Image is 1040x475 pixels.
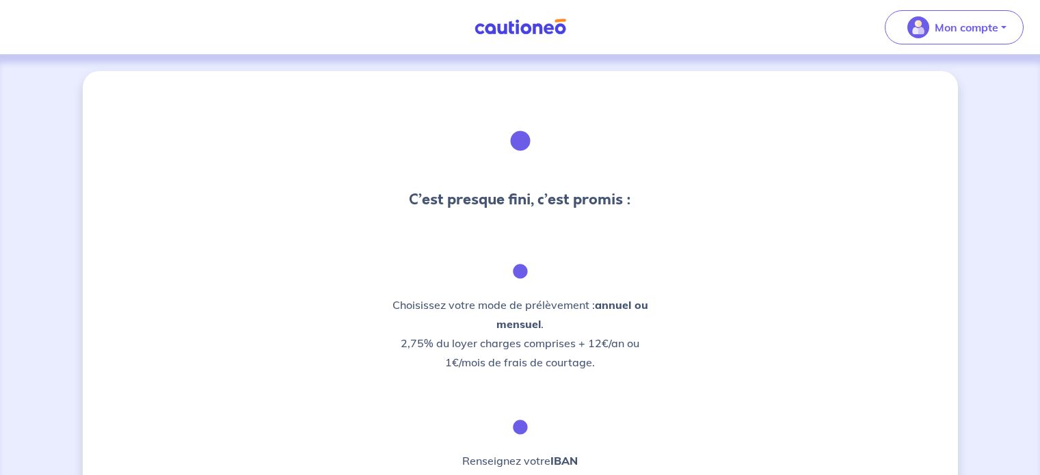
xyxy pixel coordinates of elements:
button: illu_account_valid_menu.svgMon compte [885,10,1024,44]
img: Cautioneo [469,18,572,36]
img: illu_document_signature.svg [483,104,557,178]
img: illu_pay_2.svg [502,409,539,446]
strong: IBAN [550,454,578,467]
img: illu_account_valid_menu.svg [907,16,929,38]
p: Mon compte [935,19,998,36]
p: Renseignez votre [462,451,578,470]
h3: C’est presque fini, c’est promis : [409,189,631,211]
p: Choisissez votre mode de prélèvement : . 2,75% du loyer charges comprises + 12€/an ou 1€/mois de ... [389,295,652,372]
img: illu_calendar_1.svg [502,253,539,290]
